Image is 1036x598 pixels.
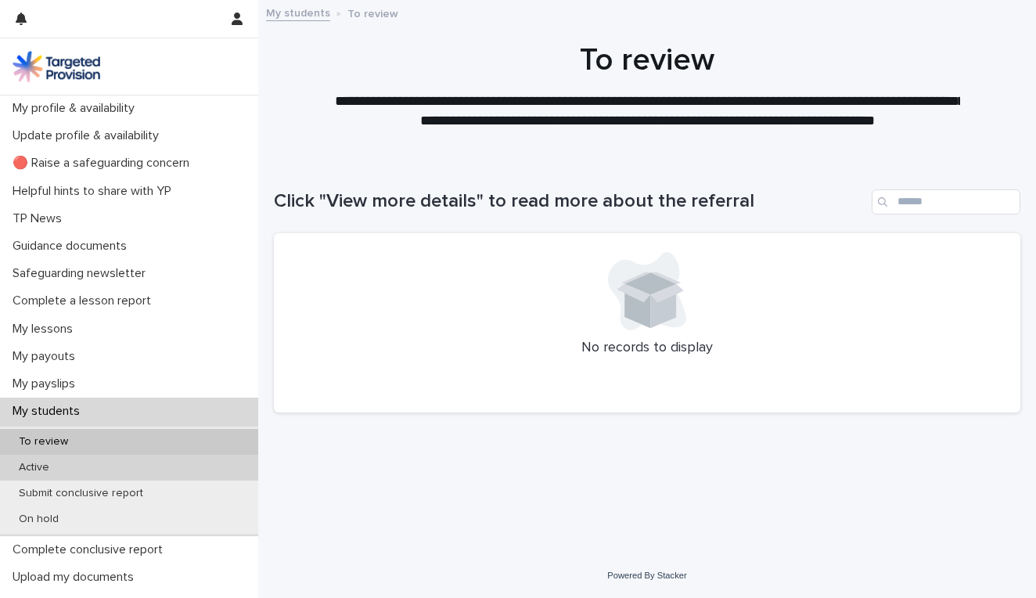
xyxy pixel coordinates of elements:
p: To review [347,4,398,21]
h1: To review [274,41,1020,79]
p: Helpful hints to share with YP [6,184,184,199]
p: Guidance documents [6,239,139,254]
a: My students [266,3,330,21]
p: No records to display [293,340,1002,357]
p: Submit conclusive report [6,487,156,500]
p: My students [6,404,92,419]
p: My payouts [6,349,88,364]
p: Update profile & availability [6,128,171,143]
p: On hold [6,513,71,526]
img: M5nRWzHhSzIhMunXDL62 [13,51,100,82]
p: 🔴 Raise a safeguarding concern [6,156,202,171]
p: Safeguarding newsletter [6,266,158,281]
p: Upload my documents [6,570,146,585]
p: Active [6,461,62,474]
p: To review [6,435,81,448]
p: TP News [6,211,74,226]
h1: Click "View more details" to read more about the referral [274,190,865,213]
p: Complete a lesson report [6,294,164,308]
p: My lessons [6,322,85,337]
input: Search [872,189,1020,214]
p: My payslips [6,376,88,391]
a: Powered By Stacker [607,571,686,580]
p: My profile & availability [6,101,147,116]
p: Complete conclusive report [6,542,175,557]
